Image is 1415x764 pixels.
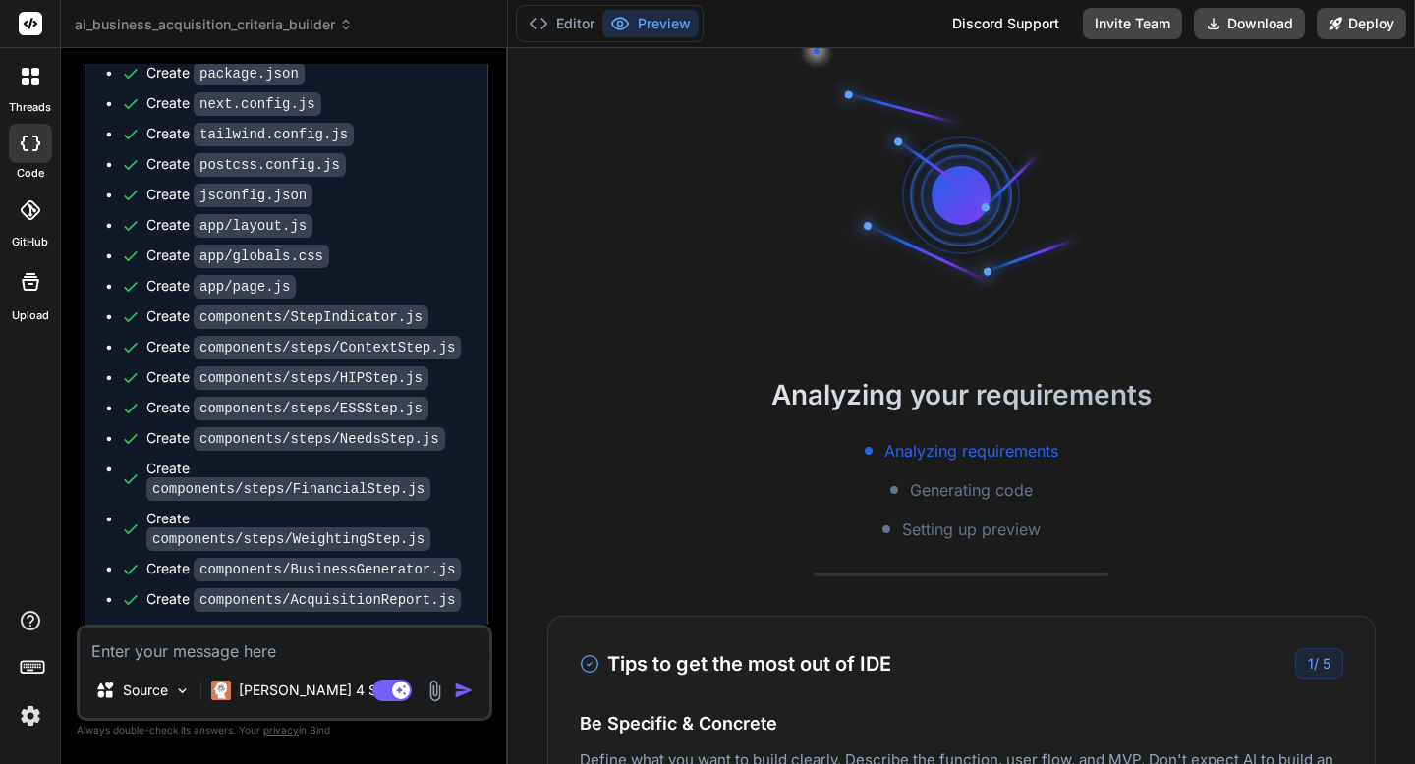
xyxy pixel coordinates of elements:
[146,246,329,266] div: Create
[194,153,346,177] code: postcss.config.js
[884,439,1058,463] span: Analyzing requirements
[263,724,299,736] span: privacy
[211,681,231,700] img: Claude 4 Sonnet
[194,123,354,146] code: tailwind.config.js
[12,307,49,324] label: Upload
[194,588,461,612] code: components/AcquisitionReport.js
[194,366,428,390] code: components/steps/HIPStep.js
[75,15,353,34] span: ai_business_acquisition_criteria_builder
[146,276,296,297] div: Create
[1308,655,1314,672] span: 1
[194,62,305,85] code: package.json
[602,10,699,37] button: Preview
[194,184,312,207] code: jsconfig.json
[146,477,430,501] code: components/steps/FinancialStep.js
[194,397,428,420] code: components/steps/ESSStep.js
[940,8,1071,39] div: Discord Support
[1317,8,1406,39] button: Deploy
[424,680,446,702] img: attachment
[910,478,1033,502] span: Generating code
[146,337,461,357] div: Create
[580,710,1343,737] h4: Be Specific & Concrete
[1194,8,1305,39] button: Download
[146,589,461,610] div: Create
[194,245,329,268] code: app/globals.css
[146,428,445,449] div: Create
[194,92,321,116] code: next.config.js
[194,336,461,359] code: components/steps/ContextStep.js
[521,10,602,37] button: Editor
[454,681,474,700] img: icon
[146,63,305,83] div: Create
[194,427,445,451] code: components/steps/NeedsStep.js
[174,682,191,699] img: Pick Models
[77,721,492,739] p: Always double-check its answers. Your in Bind
[194,275,296,299] code: app/page.js
[14,699,47,733] img: settings
[146,459,468,499] div: Create
[123,681,168,700] p: Source
[1323,655,1330,672] span: 5
[508,374,1415,415] h2: Analyzing your requirements
[17,165,44,182] label: code
[580,649,891,679] h3: Tips to get the most out of IDE
[146,124,354,144] div: Create
[146,527,430,551] code: components/steps/WeightingStep.js
[146,154,346,175] div: Create
[9,99,51,116] label: threads
[146,185,312,205] div: Create
[146,215,312,236] div: Create
[1295,648,1343,679] div: /
[146,398,428,418] div: Create
[194,214,312,238] code: app/layout.js
[146,93,321,114] div: Create
[194,558,461,581] code: components/BusinessGenerator.js
[12,234,48,250] label: GitHub
[146,509,468,549] div: Create
[146,559,461,579] div: Create
[194,305,428,329] code: components/StepIndicator.js
[902,518,1041,541] span: Setting up preview
[1083,8,1182,39] button: Invite Team
[239,681,385,700] p: [PERSON_NAME] 4 S..
[146,306,428,327] div: Create
[146,367,428,388] div: Create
